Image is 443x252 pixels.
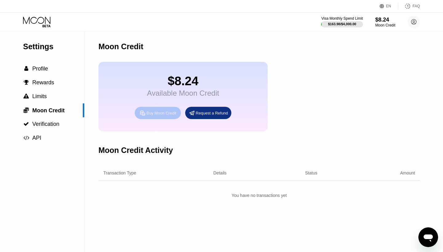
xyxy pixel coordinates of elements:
div: Available Moon Credit [147,89,219,98]
div: You have no transactions yet [98,190,420,201]
div: $163.98 / $4,000.00 [328,22,356,26]
span:  [23,94,29,99]
span:  [23,135,29,141]
div:  [23,66,29,71]
div: Transaction Type [103,170,136,175]
span: Verification [32,121,59,127]
div: Request a Refund [196,110,228,116]
div: Details [214,170,227,175]
div: Visa Monthly Spend Limit$163.98/$4,000.00 [321,16,363,27]
div: Request a Refund [185,107,231,119]
span: Limits [32,93,47,99]
div: Moon Credit [375,23,395,27]
span: Rewards [32,79,54,86]
div: EN [386,4,391,8]
div: $8.24Moon Credit [375,17,395,27]
span: API [32,135,41,141]
div: Settings [23,42,84,51]
div:  [23,80,29,85]
iframe: Button to launch messaging window [418,227,438,247]
span: Moon Credit [32,107,65,114]
span:  [23,121,29,127]
div: $8.24 [375,17,395,23]
span:  [24,66,28,71]
span:  [23,107,29,113]
span: Profile [32,66,48,72]
div: Buy Moon Credit [135,107,181,119]
div: FAQ [398,3,420,9]
div: Visa Monthly Spend Limit [321,16,363,21]
div: Buy Moon Credit [146,110,176,116]
span:  [24,80,29,85]
div: EN [380,3,398,9]
div: Moon Credit [98,42,143,51]
div: FAQ [413,4,420,8]
div: Moon Credit Activity [98,146,173,155]
div: $8.24 [147,74,219,88]
div: Amount [400,170,415,175]
div: Status [305,170,317,175]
